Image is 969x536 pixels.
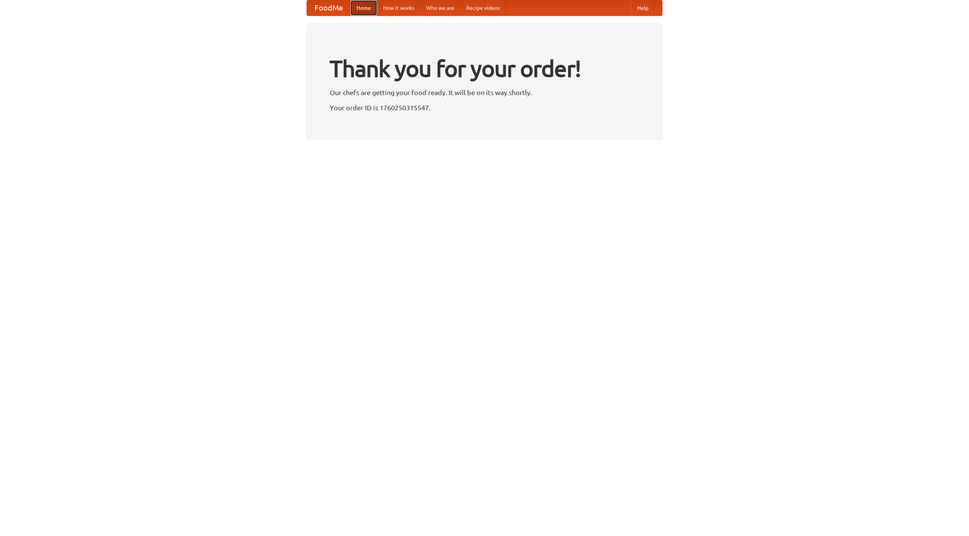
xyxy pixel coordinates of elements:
[377,0,420,16] a: How it works
[330,87,639,98] p: Our chefs are getting your food ready. It will be on its way shortly.
[307,0,351,16] a: FoodMe
[420,0,460,16] a: Who we are
[631,0,654,16] a: Help
[330,102,639,113] p: Your order ID is 1760250315547.
[330,50,639,87] h1: Thank you for your order!
[351,0,377,16] a: Home
[460,0,506,16] a: Recipe videos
